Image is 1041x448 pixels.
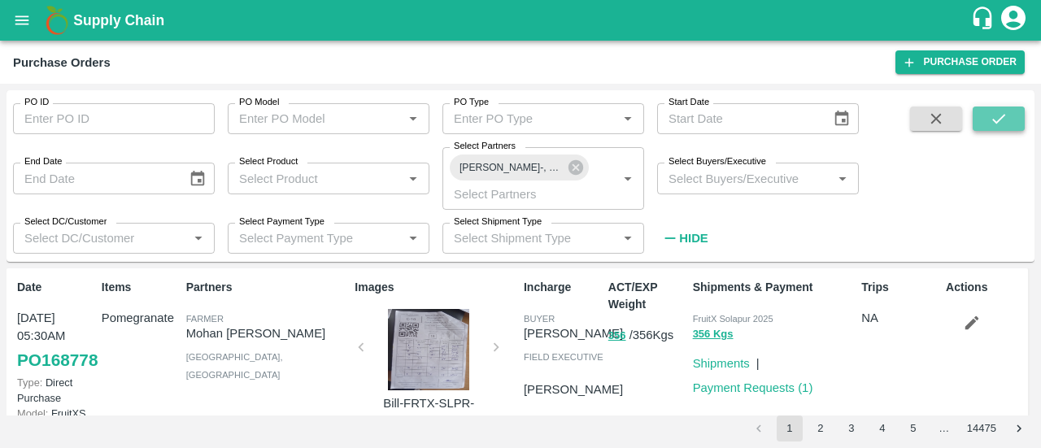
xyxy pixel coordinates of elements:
label: Select Payment Type [239,215,324,228]
label: PO Model [239,96,280,109]
p: NA [861,309,939,327]
button: page 1 [777,415,803,441]
img: logo [41,4,73,37]
button: Go to page 14475 [962,415,1001,441]
p: FruitXS [17,406,95,421]
p: Mohan [PERSON_NAME] [186,324,349,342]
a: Supply Chain [73,9,970,32]
label: Select Product [239,155,298,168]
input: Select Payment Type [233,228,377,249]
a: Purchase Order [895,50,1025,74]
strong: Hide [679,232,708,245]
input: Select DC/Customer [18,228,183,249]
p: [PERSON_NAME] [524,381,623,398]
input: Start Date [657,103,820,134]
p: Trips [861,279,939,296]
input: Select Product [233,167,398,189]
button: Go to page 2 [808,415,834,441]
span: FruitX Solapur 2025 [693,314,773,324]
p: Images [355,279,517,296]
a: Shipments [693,357,750,370]
span: Farmer [186,314,224,324]
label: Start Date [669,96,709,109]
span: Model: [17,407,48,420]
p: [DATE] 05:30AM [17,309,95,346]
input: Enter PO ID [13,103,215,134]
p: Shipments & Payment [693,279,856,296]
div: … [931,421,957,437]
p: Items [102,279,180,296]
a: PO168778 [17,346,98,375]
div: customer-support [970,6,999,35]
button: Choose date [182,163,213,194]
p: [PERSON_NAME] [524,324,623,342]
button: 356 Kgs [693,325,734,344]
span: buyer [524,314,555,324]
label: Select Shipment Type [454,215,542,228]
label: PO ID [24,96,49,109]
p: Actions [946,279,1024,296]
p: Partners [186,279,349,296]
p: Pomegranate [102,309,180,327]
button: Open [403,228,424,249]
input: Enter PO Model [233,108,398,129]
nav: pagination navigation [743,415,1034,441]
input: Select Partners [447,183,591,204]
button: open drawer [3,2,41,39]
p: Direct Purchase [17,375,95,406]
span: [PERSON_NAME]-, -9741611333 [450,159,572,176]
div: | [750,348,760,372]
div: account of current user [999,3,1028,37]
label: PO Type [454,96,489,109]
button: Open [403,108,424,129]
p: / 356 Kgs [608,326,686,345]
input: End Date [13,163,176,194]
button: 356 [608,327,626,346]
p: Incharge [524,279,602,296]
button: Open [188,228,209,249]
span: [GEOGRAPHIC_DATA] , [GEOGRAPHIC_DATA] [186,352,283,380]
button: Go to next page [1006,415,1032,441]
label: Select DC/Customer [24,215,107,228]
span: field executive [524,352,603,362]
input: Select Shipment Type [447,228,591,249]
button: Choose date [826,103,857,134]
a: Payment Requests (1) [693,381,813,394]
p: Date [17,279,95,296]
input: Select Buyers/Executive [662,167,827,189]
button: Open [617,108,638,129]
button: Go to page 5 [900,415,926,441]
label: Select Buyers/Executive [669,155,766,168]
button: Go to page 3 [838,415,865,441]
span: Type: [17,376,42,389]
button: Open [617,168,638,189]
b: Supply Chain [73,12,164,28]
label: End Date [24,155,62,168]
button: Open [617,228,638,249]
button: Open [403,168,424,189]
div: [PERSON_NAME]-, -9741611333 [450,154,589,181]
p: ACT/EXP Weight [608,279,686,313]
button: Open [832,168,853,189]
input: Enter PO Type [447,108,612,129]
div: Purchase Orders [13,52,111,73]
button: Hide [657,224,712,252]
label: Select Partners [454,140,516,153]
button: Go to page 4 [869,415,895,441]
